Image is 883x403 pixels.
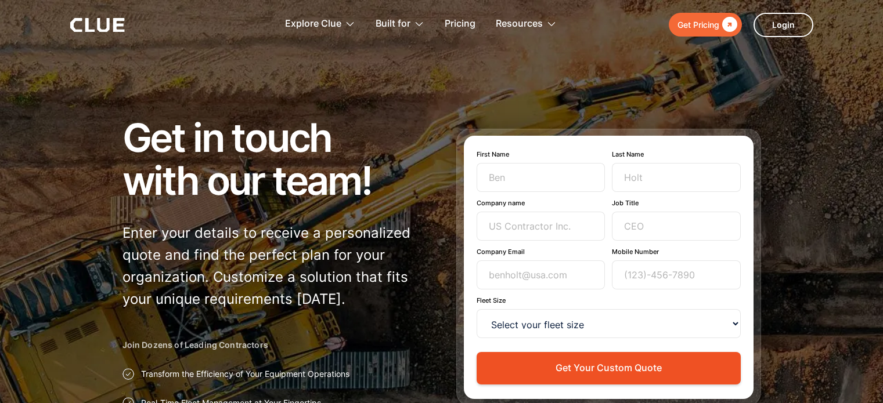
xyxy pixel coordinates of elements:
[496,6,543,42] div: Resources
[612,199,741,207] label: Job Title
[376,6,410,42] div: Built for
[285,6,355,42] div: Explore Clue
[477,248,606,256] label: Company Email
[122,116,427,202] h1: Get in touch with our team!
[376,6,424,42] div: Built for
[122,368,134,380] img: Approval checkmark icon
[612,248,741,256] label: Mobile Number
[496,6,557,42] div: Resources
[445,6,475,42] a: Pricing
[477,199,606,207] label: Company name
[477,260,606,289] input: benholt@usa.com
[477,352,741,384] button: Get Your Custom Quote
[612,212,741,241] input: CEO
[477,296,741,304] label: Fleet Size
[612,150,741,158] label: Last Name
[719,17,737,32] div: 
[477,212,606,241] input: US Contractor Inc.
[122,222,427,310] p: Enter your details to receive a personalized quote and find the perfect plan for your organizatio...
[285,6,341,42] div: Explore Clue
[477,150,606,158] label: First Name
[122,339,427,351] h2: Join Dozens of Leading Contractors
[612,163,741,192] input: Holt
[754,13,813,37] a: Login
[669,13,742,37] a: Get Pricing
[612,260,741,289] input: (123)-456-7890
[477,163,606,192] input: Ben
[141,368,349,380] p: Transform the Efficiency of Your Equipment Operations
[677,17,719,32] div: Get Pricing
